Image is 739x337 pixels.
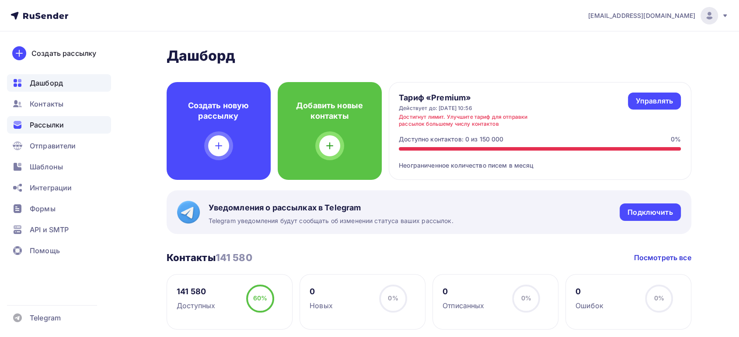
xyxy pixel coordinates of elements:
[30,78,63,88] span: Дашборд
[575,300,603,311] div: Ошибок
[30,224,69,235] span: API и SMTP
[30,120,64,130] span: Рассылки
[7,74,111,92] a: Дашборд
[443,286,484,297] div: 0
[399,151,681,170] div: Неограниченное количество писем в месяц
[399,135,503,144] div: Доступно контактов: 0 из 150 000
[292,100,368,121] h4: Добавить новые контакты
[399,93,527,103] h4: Тариф «Premium»
[209,203,453,213] span: Уведомления о рассылках в Telegram
[30,162,63,172] span: Шаблоны
[167,251,252,264] h3: Контакты
[30,99,63,109] span: Контакты
[671,135,681,144] div: 0%
[310,300,333,311] div: Новых
[399,113,527,127] div: Достигнут лимит. Улучшите тариф для отправки рассылок большему числу контактов
[634,252,691,263] a: Посмотреть все
[7,158,111,175] a: Шаблоны
[443,300,484,311] div: Отписанных
[636,96,673,106] div: Управлять
[588,7,729,24] a: [EMAIL_ADDRESS][DOMAIN_NAME]
[253,294,267,302] span: 60%
[181,100,257,121] h4: Создать новую рассылку
[588,11,695,20] span: [EMAIL_ADDRESS][DOMAIN_NAME]
[388,294,398,302] span: 0%
[627,207,673,217] div: Подключить
[7,95,111,113] a: Контакты
[30,245,60,256] span: Помощь
[399,105,527,112] div: Действует до: [DATE] 10:56
[216,252,252,263] span: 141 580
[7,116,111,134] a: Рассылки
[30,313,61,323] span: Telegram
[31,48,96,58] div: Создать рассылку
[30,203,56,214] span: Формы
[177,300,215,311] div: Доступных
[30,182,72,193] span: Интеграции
[654,294,664,302] span: 0%
[167,47,691,65] h2: Дашборд
[7,200,111,217] a: Формы
[30,141,76,151] span: Отправители
[7,137,111,155] a: Отправители
[575,286,603,297] div: 0
[310,286,333,297] div: 0
[209,217,453,225] span: Telegram уведомления будут сообщать об изменении статуса ваших рассылок.
[521,294,531,302] span: 0%
[177,286,215,297] div: 141 580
